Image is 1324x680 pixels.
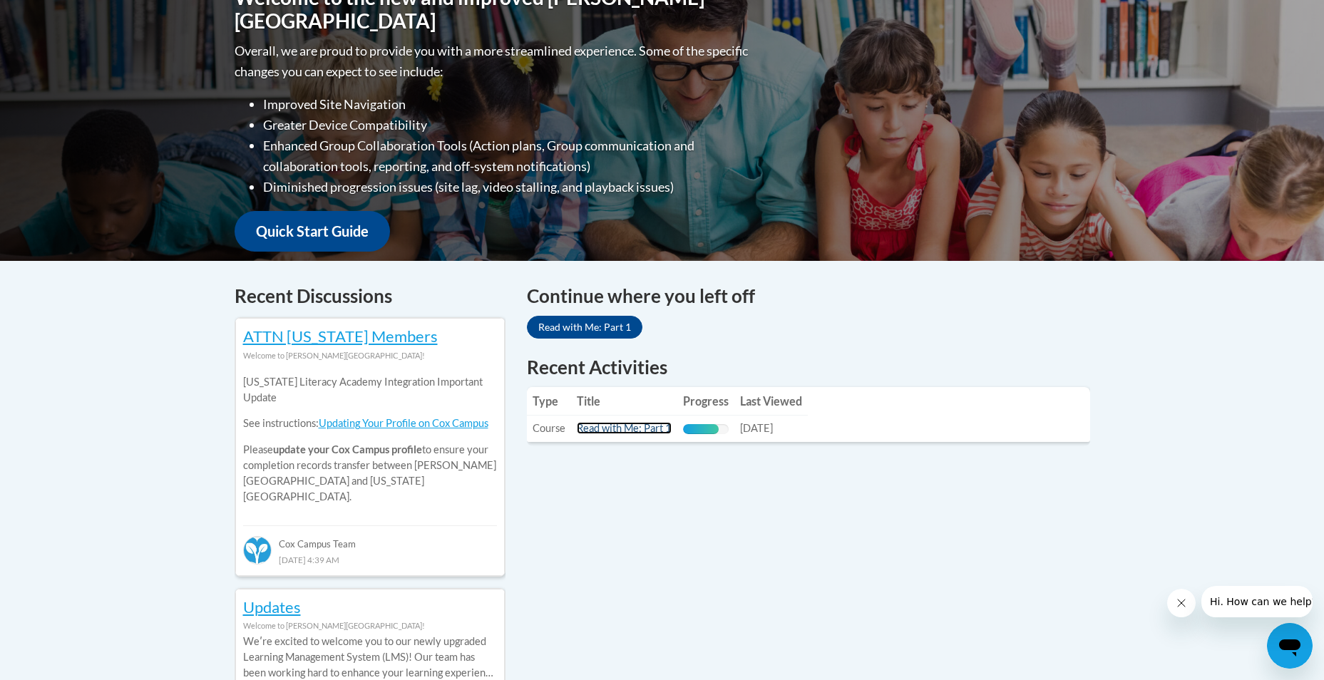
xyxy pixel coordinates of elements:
[243,618,497,634] div: Welcome to [PERSON_NAME][GEOGRAPHIC_DATA]!
[243,374,497,406] p: [US_STATE] Literacy Academy Integration Important Update
[243,416,497,431] p: See instructions:
[740,422,773,434] span: [DATE]
[235,211,390,252] a: Quick Start Guide
[243,326,438,346] a: ATTN [US_STATE] Members
[243,552,497,567] div: [DATE] 4:39 AM
[683,424,719,434] div: Progress, %
[527,387,571,416] th: Type
[243,597,301,617] a: Updates
[571,387,677,416] th: Title
[527,316,642,339] a: Read with Me: Part 1
[263,177,751,197] li: Diminished progression issues (site lag, video stalling, and playback issues)
[533,422,565,434] span: Course
[243,348,497,364] div: Welcome to [PERSON_NAME][GEOGRAPHIC_DATA]!
[235,282,506,310] h4: Recent Discussions
[263,94,751,115] li: Improved Site Navigation
[263,115,751,135] li: Greater Device Compatibility
[243,525,497,551] div: Cox Campus Team
[235,41,751,82] p: Overall, we are proud to provide you with a more streamlined experience. Some of the specific cha...
[9,10,116,21] span: Hi. How can we help?
[527,354,1090,380] h1: Recent Activities
[677,387,734,416] th: Progress
[273,443,422,455] b: update your Cox Campus profile
[577,422,672,434] a: Read with Me: Part 1
[1267,623,1313,669] iframe: Button to launch messaging window
[1201,586,1313,617] iframe: Message from company
[243,364,497,515] div: Please to ensure your completion records transfer between [PERSON_NAME][GEOGRAPHIC_DATA] and [US_...
[734,387,808,416] th: Last Viewed
[263,135,751,177] li: Enhanced Group Collaboration Tools (Action plans, Group communication and collaboration tools, re...
[527,282,1090,310] h4: Continue where you left off
[1167,589,1196,617] iframe: Close message
[319,417,488,429] a: Updating Your Profile on Cox Campus
[243,536,272,565] img: Cox Campus Team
